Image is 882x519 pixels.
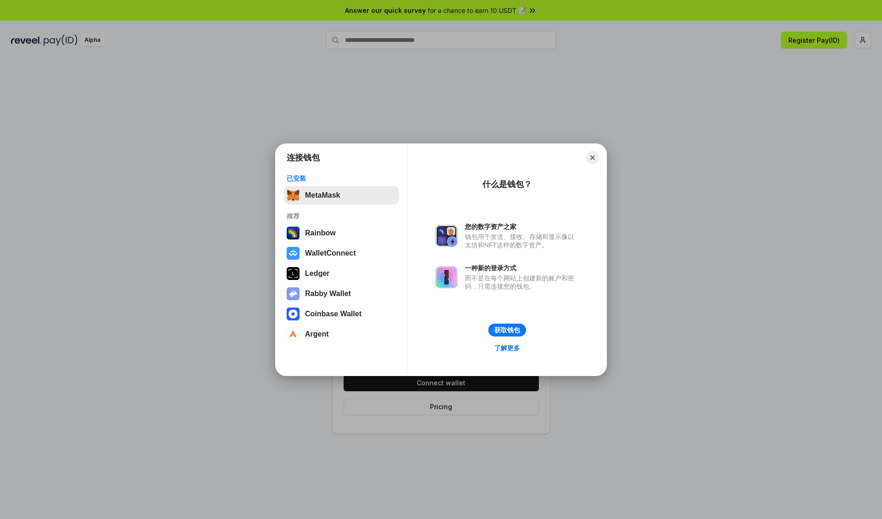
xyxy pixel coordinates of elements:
[305,290,351,298] div: Rabby Wallet
[305,330,329,338] div: Argent
[305,310,362,318] div: Coinbase Wallet
[287,328,300,341] img: svg+xml,%3Csvg%20width%3D%2228%22%20height%3D%2228%22%20viewBox%3D%220%200%2028%2028%22%20fill%3D...
[284,244,399,262] button: WalletConnect
[435,225,458,247] img: svg+xml,%3Csvg%20xmlns%3D%22http%3A%2F%2Fwww.w3.org%2F2000%2Fsvg%22%20fill%3D%22none%22%20viewBox...
[465,274,579,291] div: 而不是在每个网站上创建新的账户和密码，只需连接您的钱包。
[465,264,579,272] div: 一种新的登录方式
[305,191,340,200] div: MetaMask
[287,308,300,320] img: svg+xml,%3Csvg%20width%3D%2228%22%20height%3D%2228%22%20viewBox%3D%220%200%2028%2028%22%20fill%3D...
[287,227,300,240] img: svg+xml,%3Csvg%20width%3D%22120%22%20height%3D%22120%22%20viewBox%3D%220%200%20120%20120%22%20fil...
[435,266,458,288] img: svg+xml,%3Csvg%20xmlns%3D%22http%3A%2F%2Fwww.w3.org%2F2000%2Fsvg%22%20fill%3D%22none%22%20viewBox...
[287,247,300,260] img: svg+xml,%3Csvg%20width%3D%2228%22%20height%3D%2228%22%20viewBox%3D%220%200%2028%2028%22%20fill%3D...
[287,174,396,183] div: 已安装
[482,179,532,190] div: 什么是钱包？
[287,212,396,220] div: 推荐
[489,342,526,354] a: 了解更多
[305,249,356,257] div: WalletConnect
[287,287,300,300] img: svg+xml,%3Csvg%20xmlns%3D%22http%3A%2F%2Fwww.w3.org%2F2000%2Fsvg%22%20fill%3D%22none%22%20viewBox...
[284,325,399,343] button: Argent
[284,224,399,242] button: Rainbow
[287,152,320,163] h1: 连接钱包
[284,264,399,283] button: Ledger
[284,285,399,303] button: Rabby Wallet
[305,229,336,237] div: Rainbow
[488,324,526,336] button: 获取钱包
[284,305,399,323] button: Coinbase Wallet
[287,189,300,202] img: svg+xml,%3Csvg%20fill%3D%22none%22%20height%3D%2233%22%20viewBox%3D%220%200%2035%2033%22%20width%...
[494,326,520,334] div: 获取钱包
[305,269,329,278] div: Ledger
[287,267,300,280] img: svg+xml,%3Csvg%20xmlns%3D%22http%3A%2F%2Fwww.w3.org%2F2000%2Fsvg%22%20width%3D%2228%22%20height%3...
[465,233,579,249] div: 钱包用于发送、接收、存储和显示像以太坊和NFT这样的数字资产。
[494,344,520,352] div: 了解更多
[284,186,399,205] button: MetaMask
[465,222,579,231] div: 您的数字资产之家
[586,151,599,164] button: Close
